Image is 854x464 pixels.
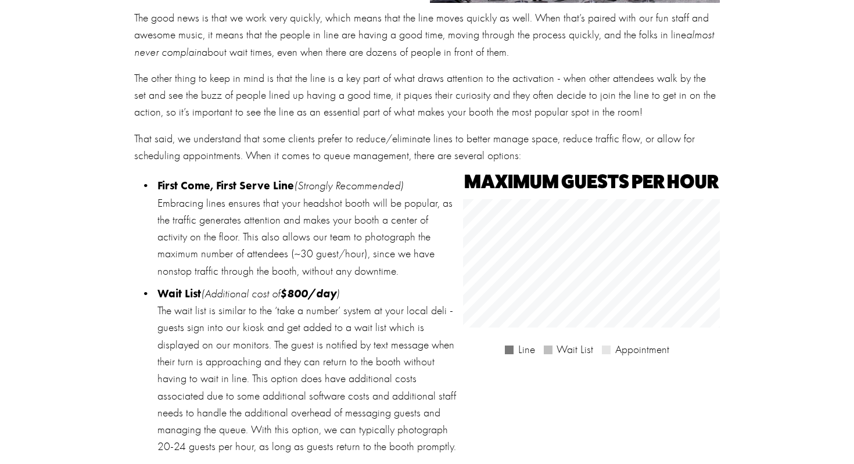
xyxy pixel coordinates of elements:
li: Appointment [602,341,669,358]
p: Embracing lines ensures that your headshot booth will be popular, as the traffic generates attent... [157,177,457,279]
li: Wait List [544,341,594,358]
strong: First Come, First Serve Line [157,178,294,192]
em: almost never complain [134,28,717,58]
em: ) [336,287,340,300]
p: The good news is that we work very quickly, which means that the line moves quickly as well. When... [134,9,719,60]
strong: Wait List [157,286,201,300]
p: The other thing to keep in mind is that the line is a key part of what draws attention to the act... [134,70,719,121]
li: Line [505,341,535,358]
p: The wait list is similar to the ‘take a number’ system at your local deli - guests sign into our ... [157,285,457,455]
em: (Strongly Recommended) [294,179,404,192]
h2: Maximum guests per hour [463,172,720,190]
p: That said, we understand that some clients prefer to reduce/eliminate lines to better manage spac... [134,130,719,164]
em: (Additional cost of [201,287,280,300]
em: $800/day [280,286,336,300]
